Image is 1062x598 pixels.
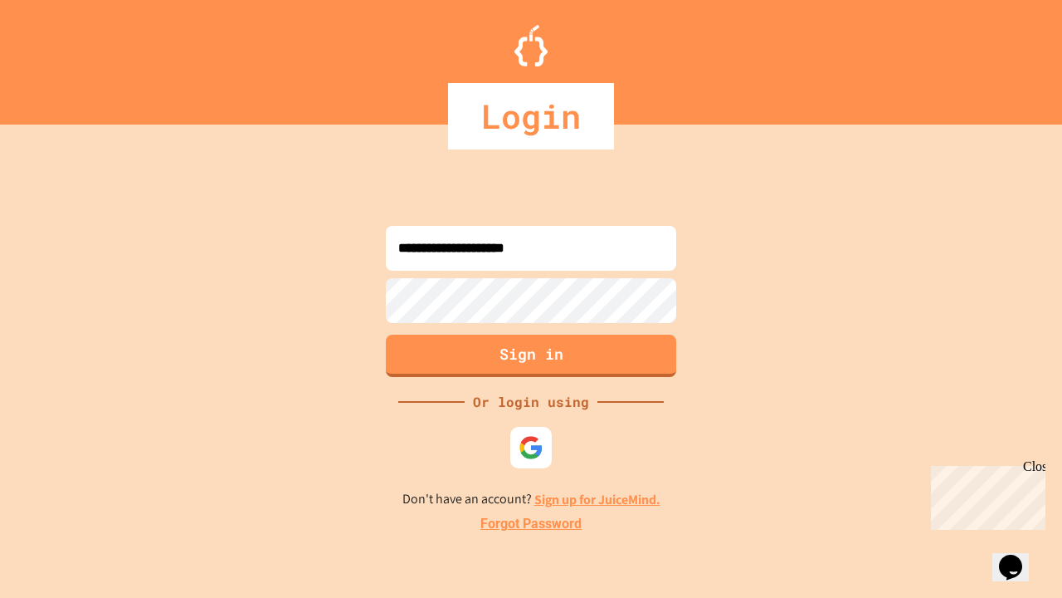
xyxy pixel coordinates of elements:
div: Login [448,83,614,149]
a: Sign up for JuiceMind. [534,491,660,508]
iframe: chat widget [992,532,1045,581]
button: Sign in [386,335,676,377]
img: Logo.svg [514,25,548,66]
div: Or login using [465,392,597,412]
p: Don't have an account? [402,489,660,510]
div: Chat with us now!Close [7,7,114,105]
iframe: chat widget [924,459,1045,530]
a: Forgot Password [480,514,582,534]
img: google-icon.svg [519,435,543,460]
